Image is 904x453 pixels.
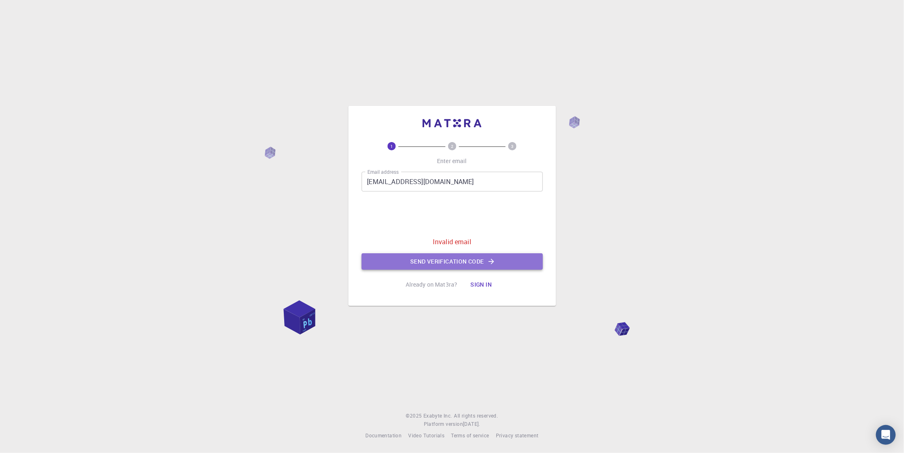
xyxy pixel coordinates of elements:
[463,420,480,427] span: [DATE] .
[406,280,458,289] p: Already on Mat3ra?
[365,432,402,440] a: Documentation
[424,420,463,428] span: Platform version
[433,237,471,247] p: Invalid email
[408,432,444,439] span: Video Tutorials
[454,412,498,420] span: All rights reserved.
[390,198,515,230] iframe: reCAPTCHA
[423,412,452,420] a: Exabyte Inc.
[451,143,453,149] text: 2
[463,420,480,428] a: [DATE].
[362,253,543,270] button: Send verification code
[437,157,467,165] p: Enter email
[496,432,539,439] span: Privacy statement
[511,143,514,149] text: 3
[406,412,423,420] span: © 2025
[451,432,489,440] a: Terms of service
[464,276,498,293] button: Sign in
[423,412,452,419] span: Exabyte Inc.
[876,425,896,445] div: Open Intercom Messenger
[365,432,402,439] span: Documentation
[367,168,399,175] label: Email address
[451,432,489,439] span: Terms of service
[390,143,393,149] text: 1
[408,432,444,440] a: Video Tutorials
[496,432,539,440] a: Privacy statement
